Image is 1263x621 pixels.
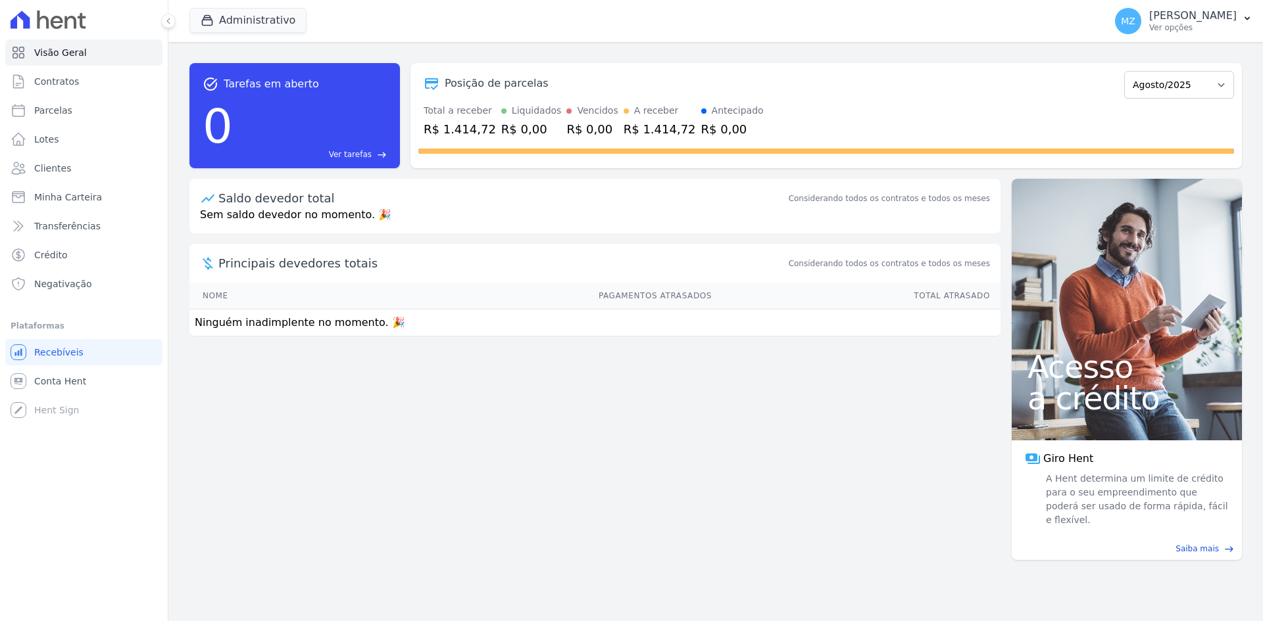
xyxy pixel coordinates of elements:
[512,104,562,118] div: Liquidados
[5,271,162,297] a: Negativação
[218,189,786,207] div: Saldo devedor total
[34,46,87,59] span: Visão Geral
[577,104,618,118] div: Vencidos
[566,120,618,138] div: R$ 0,00
[34,104,72,117] span: Parcelas
[34,162,71,175] span: Clientes
[34,133,59,146] span: Lotes
[218,254,786,272] span: Principais devedores totais
[1149,9,1237,22] p: [PERSON_NAME]
[712,104,764,118] div: Antecipado
[501,120,562,138] div: R$ 0,00
[701,120,764,138] div: R$ 0,00
[5,39,162,66] a: Visão Geral
[34,248,68,262] span: Crédito
[445,76,549,91] div: Posição de parcelas
[189,207,1001,233] p: Sem saldo devedor no momento. 🎉
[189,310,1001,336] td: Ninguém inadimplente no momento. 🎉
[789,258,990,269] span: Considerando todos os contratos e todos os meses
[203,92,233,160] div: 0
[11,318,157,334] div: Plataformas
[624,120,696,138] div: R$ 1.414,72
[1121,16,1135,26] span: MZ
[34,346,84,359] span: Recebíveis
[5,155,162,181] a: Clientes
[1104,3,1263,39] button: MZ [PERSON_NAME] Ver opções
[5,242,162,268] a: Crédito
[5,68,162,95] a: Contratos
[424,120,496,138] div: R$ 1.414,72
[34,219,101,233] span: Transferências
[34,75,79,88] span: Contratos
[334,283,712,310] th: Pagamentos Atrasados
[203,76,218,92] span: task_alt
[224,76,319,92] span: Tarefas em aberto
[34,375,86,388] span: Conta Hent
[634,104,679,118] div: A receber
[1028,382,1226,414] span: a crédito
[1176,543,1219,555] span: Saiba mais
[329,149,372,160] span: Ver tarefas
[5,97,162,124] a: Parcelas
[1043,472,1229,527] span: A Hent determina um limite de crédito para o seu empreendimento que poderá ser usado de forma ráp...
[5,184,162,210] a: Minha Carteira
[1149,22,1237,33] p: Ver opções
[5,126,162,152] a: Lotes
[34,277,92,290] span: Negativação
[1028,351,1226,382] span: Acesso
[189,283,334,310] th: Nome
[377,150,387,160] span: east
[424,104,496,118] div: Total a receber
[712,283,1001,310] th: Total Atrasado
[1020,543,1234,555] a: Saiba mais east
[5,339,162,365] a: Recebíveis
[238,149,387,160] a: Ver tarefas east
[34,191,102,204] span: Minha Carteira
[189,8,307,33] button: Administrativo
[5,213,162,239] a: Transferências
[789,193,990,204] div: Considerando todos os contratos e todos os meses
[1043,451,1093,467] span: Giro Hent
[1224,544,1234,554] span: east
[5,368,162,394] a: Conta Hent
